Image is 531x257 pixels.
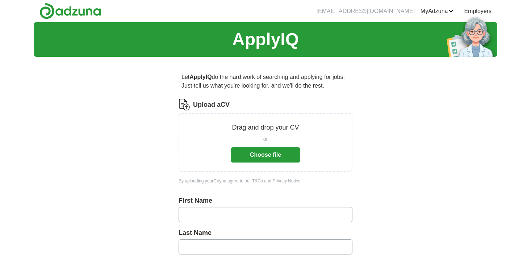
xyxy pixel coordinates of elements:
[252,178,263,184] a: T&Cs
[232,26,299,52] h1: ApplyIQ
[421,7,454,16] a: MyAdzuna
[193,100,230,110] label: Upload a CV
[179,178,352,184] div: By uploading your CV you agree to our and .
[263,135,268,143] span: or
[179,70,352,93] p: Let do the hard work of searching and applying for jobs. Just tell us what you're looking for, an...
[179,99,190,110] img: CV Icon
[464,7,492,16] a: Employers
[273,178,301,184] a: Privacy Notice
[39,3,101,19] img: Adzuna logo
[189,74,212,80] strong: ApplyIQ
[231,147,300,163] button: Choose file
[179,228,352,238] label: Last Name
[179,196,352,206] label: First Name
[317,7,415,16] li: [EMAIL_ADDRESS][DOMAIN_NAME]
[232,123,299,132] p: Drag and drop your CV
